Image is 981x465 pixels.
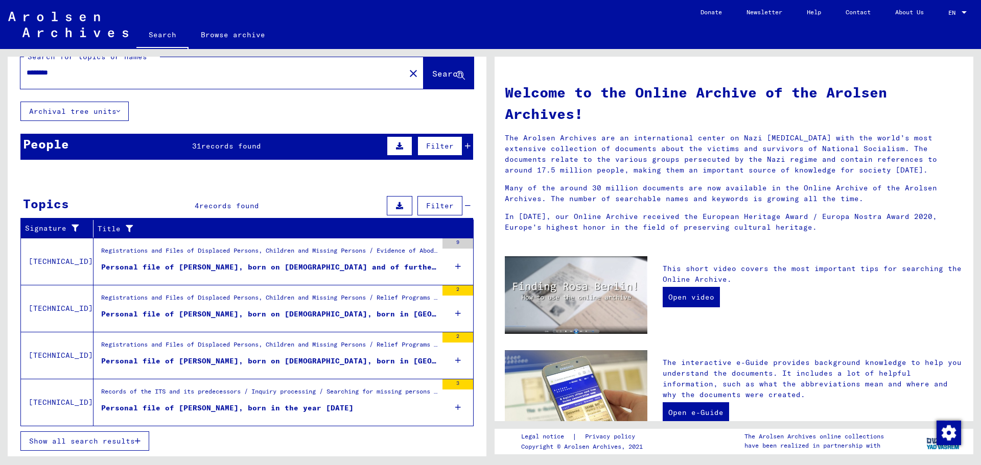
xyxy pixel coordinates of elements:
[521,442,647,451] p: Copyright © Arolsen Archives, 2021
[101,293,437,307] div: Registrations and Files of Displaced Persons, Children and Missing Persons / Relief Programs of V...
[505,183,963,204] p: Many of the around 30 million documents are now available in the Online Archive of the Arolsen Ar...
[663,287,720,307] a: Open video
[432,68,463,79] span: Search
[521,431,647,442] div: |
[20,431,149,451] button: Show all search results
[744,432,884,441] p: The Arolsen Archives online collections
[101,403,354,413] div: Personal file of [PERSON_NAME], born in the year [DATE]
[407,67,419,80] mat-icon: close
[577,431,647,442] a: Privacy policy
[25,223,80,234] div: Signature
[663,402,729,423] a: Open e-Guide
[424,57,474,89] button: Search
[20,102,129,121] button: Archival tree units
[521,431,572,442] a: Legal notice
[663,357,963,400] p: The interactive e-Guide provides background knowledge to help you understand the documents. It in...
[192,141,201,151] span: 31
[101,356,437,366] div: Personal file of [PERSON_NAME], born on [DEMOGRAPHIC_DATA], born in [GEOGRAPHIC_DATA]
[98,224,448,234] div: Title
[101,262,437,273] div: Personal file of [PERSON_NAME], born on [DEMOGRAPHIC_DATA] and of further persons
[29,436,135,446] span: Show all search results
[505,350,647,445] img: eguide.jpg
[21,332,94,379] td: [TECHNICAL_ID]
[101,309,437,320] div: Personal file of [PERSON_NAME], born on [DEMOGRAPHIC_DATA], born in [GEOGRAPHIC_DATA]
[8,12,128,37] img: Arolsen_neg.svg
[98,221,461,237] div: Title
[201,141,261,151] span: records found
[101,387,437,401] div: Records of the ITS and its predecessors / Inquiry processing / Searching for missing persons / Tr...
[189,22,277,47] a: Browse archive
[924,428,963,454] img: yv_logo.png
[442,379,473,389] div: 3
[505,82,963,125] h1: Welcome to the Online Archive of the Arolsen Archives!
[948,9,960,16] span: EN
[23,135,69,153] div: People
[21,379,94,426] td: [TECHNICAL_ID]
[937,421,961,445] img: Change consent
[417,136,462,156] button: Filter
[101,340,437,354] div: Registrations and Files of Displaced Persons, Children and Missing Persons / Relief Programs of V...
[426,201,454,210] span: Filter
[136,22,189,49] a: Search
[28,52,147,61] mat-label: Search for topics or names
[505,211,963,233] p: In [DATE], our Online Archive received the European Heritage Award / Europa Nostra Award 2020, Eu...
[403,63,424,83] button: Clear
[505,256,647,334] img: video.jpg
[25,221,93,237] div: Signature
[744,441,884,450] p: have been realized in partnership with
[663,263,963,285] p: This short video covers the most important tips for searching the Online Archive.
[426,141,454,151] span: Filter
[101,246,437,260] div: Registrations and Files of Displaced Persons, Children and Missing Persons / Evidence of Abode an...
[417,196,462,215] button: Filter
[505,133,963,176] p: The Arolsen Archives are an international center on Nazi [MEDICAL_DATA] with the world’s most ext...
